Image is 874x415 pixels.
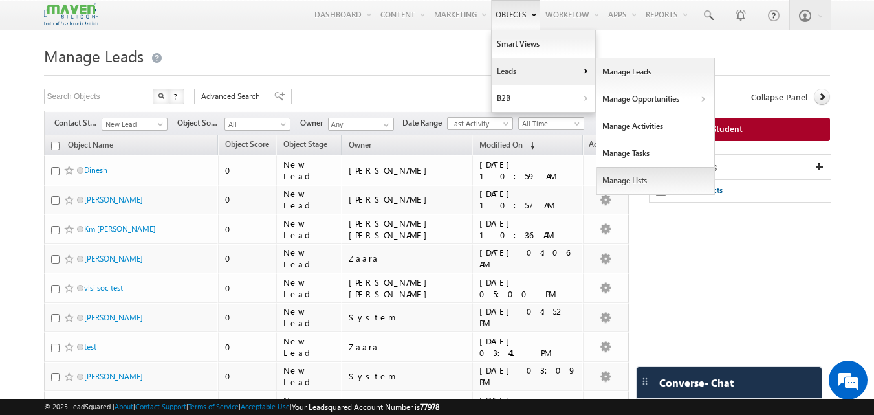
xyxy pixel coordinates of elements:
[492,58,595,85] a: Leads
[479,218,577,241] div: [DATE] 10:36 AM
[283,159,336,182] div: New Lead
[22,68,54,85] img: d_60004797649_company_0_60004797649
[402,117,447,129] span: Date Range
[292,402,439,412] span: Your Leadsquared Account Number is
[349,341,467,353] div: Zaara
[447,117,513,130] a: Last Activity
[225,164,270,176] div: 0
[448,118,509,129] span: Last Activity
[173,91,179,102] span: ?
[158,93,164,99] img: Search
[283,139,327,149] span: Object Stage
[84,254,143,264] a: [PERSON_NAME]
[492,85,595,112] a: B2B
[283,306,336,329] div: New Lead
[212,6,243,38] div: Minimize live chat window
[751,91,807,103] span: Collapse Panel
[420,402,439,412] span: 77978
[17,120,236,311] textarea: Type your message and click 'Submit'
[84,195,143,205] a: [PERSON_NAME]
[659,377,734,388] span: Converse - Chat
[225,139,269,149] span: Object Score
[44,3,98,26] img: Custom Logo
[224,118,290,131] a: All
[640,376,650,387] img: carter-drag
[283,365,336,388] div: New Lead
[51,142,60,150] input: Check all records
[283,188,336,211] div: New Lead
[349,370,467,382] div: System
[584,137,615,154] span: Actions
[479,247,577,270] div: [DATE] 04:06 AM
[283,276,336,300] div: New Lead
[349,311,467,323] div: System
[135,402,186,410] a: Contact Support
[225,223,270,235] div: 0
[225,311,270,323] div: 0
[225,194,270,205] div: 0
[225,341,270,353] div: 0
[349,276,467,300] div: [PERSON_NAME] [PERSON_NAME]
[518,117,584,130] a: All Time
[84,342,96,352] a: test
[596,85,715,113] a: Manage Opportunities
[479,140,523,150] span: Modified On
[225,370,270,382] div: 0
[479,159,577,182] div: [DATE] 10:59 AM
[349,218,467,241] div: [PERSON_NAME] [PERSON_NAME]
[84,224,156,234] a: Km [PERSON_NAME]
[277,137,334,154] a: Object Stage
[225,282,270,294] div: 0
[219,137,276,154] a: Object Score
[479,365,577,388] div: [DATE] 03:09 PM
[177,117,224,129] span: Object Source
[519,118,580,129] span: All Time
[473,137,541,154] a: Modified On (sorted descending)
[241,402,290,410] a: Acceptable Use
[115,402,133,410] a: About
[349,194,467,205] div: [PERSON_NAME]
[479,306,577,329] div: [DATE] 04:52 PM
[54,117,102,129] span: Contact Stage
[492,30,595,58] a: Smart Views
[283,218,336,241] div: New Lead
[596,113,715,140] a: Manage Activities
[349,140,371,150] span: Owner
[188,402,239,410] a: Terms of Service
[479,335,577,359] div: [DATE] 03:41 PM
[201,91,264,102] span: Advanced Search
[84,372,143,381] a: [PERSON_NAME]
[596,167,715,194] a: Manage Lists
[225,118,287,130] span: All
[84,165,107,175] a: Dinesh
[377,118,393,131] a: Show All Items
[650,155,831,180] div: Quick Filters
[102,118,164,130] span: New Lead
[283,247,336,270] div: New Lead
[349,252,467,264] div: Zaara
[328,118,394,131] input: Type to Search
[596,140,715,167] a: Manage Tasks
[283,335,336,359] div: New Lead
[300,117,328,129] span: Owner
[44,401,439,413] span: © 2025 LeadSquared | | | | |
[67,68,217,85] div: Leave a message
[349,164,467,176] div: [PERSON_NAME]
[84,283,123,293] a: vlsi soc test
[169,89,184,104] button: ?
[596,58,715,85] a: Manage Leads
[44,45,144,66] span: Manage Leads
[649,118,831,141] a: Quick Add Student
[225,252,270,264] div: 0
[479,188,577,211] div: [DATE] 10:57 AM
[84,313,143,322] a: [PERSON_NAME]
[525,140,535,151] span: (sorted descending)
[61,138,120,155] a: Object Name
[479,276,577,300] div: [DATE] 05:00 PM
[190,322,235,340] em: Submit
[102,118,168,131] a: New Lead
